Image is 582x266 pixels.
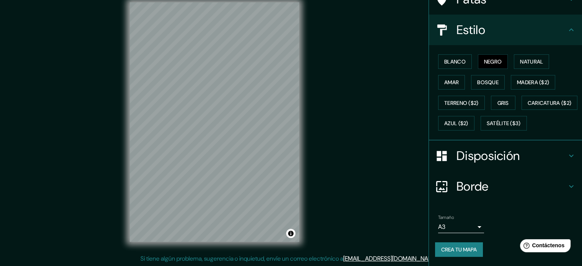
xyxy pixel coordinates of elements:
[435,242,483,257] button: Crea tu mapa
[286,229,295,238] button: Activar o desactivar atribución
[514,236,574,258] iframe: Lanzador de widgets de ayuda
[140,255,343,263] font: Si tiene algún problema, sugerencia o inquietud, envíe un correo electrónico a
[456,178,489,194] font: Borde
[522,96,578,110] button: Caricatura ($2)
[481,116,527,131] button: Satélite ($3)
[444,79,459,86] font: Amar
[487,120,521,127] font: Satélite ($3)
[491,96,515,110] button: Gris
[444,120,468,127] font: Azul ($2)
[441,246,477,253] font: Crea tu mapa
[438,54,472,69] button: Blanco
[497,100,509,106] font: Gris
[514,54,549,69] button: Natural
[438,214,454,220] font: Tamaño
[438,116,474,131] button: Azul ($2)
[429,15,582,45] div: Estilo
[517,79,549,86] font: Madera ($2)
[343,255,438,263] a: [EMAIL_ADDRESS][DOMAIN_NAME]
[429,140,582,171] div: Disposición
[438,223,445,231] font: A3
[130,2,299,242] canvas: Mapa
[520,58,543,65] font: Natural
[484,58,502,65] font: Negro
[444,58,466,65] font: Blanco
[528,100,572,106] font: Caricatura ($2)
[478,54,508,69] button: Negro
[456,22,485,38] font: Estilo
[471,75,505,90] button: Bosque
[444,100,479,106] font: Terreno ($2)
[456,148,520,164] font: Disposición
[438,75,465,90] button: Amar
[477,79,499,86] font: Bosque
[511,75,555,90] button: Madera ($2)
[429,171,582,202] div: Borde
[438,96,485,110] button: Terreno ($2)
[438,221,484,233] div: A3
